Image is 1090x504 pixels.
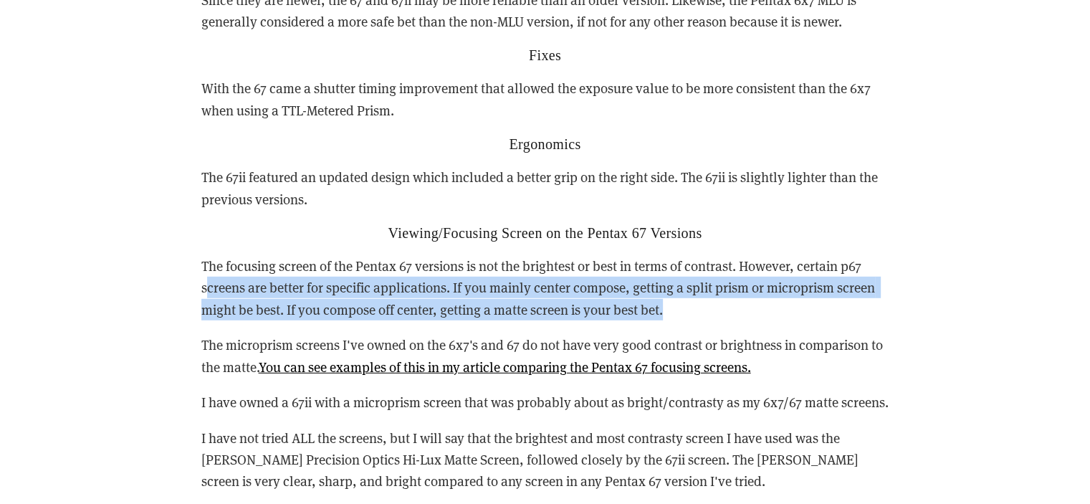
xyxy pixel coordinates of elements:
[201,255,889,320] p: The focusing screen of the Pentax 67 versions is not the brightest or best in terms of contrast. ...
[259,358,751,376] a: You can see examples of this in my article comparing the Pentax 67 focusing screens.
[201,427,889,493] p: I have not tried ALL the screens, but I will say that the brightest and most contrasty screen I h...
[201,47,889,64] h2: Fixes
[201,77,889,121] p: With the 67 came a shutter timing improvement that allowed the exposure value to be more consiste...
[201,391,889,413] p: I have owned a 67ii with a microprism screen that was probably about as bright/contrasty as my 6x...
[201,224,889,242] h2: Viewing/Focusing Screen on the Pentax 67 Versions
[201,334,889,378] p: The microprism screens I've owned on the 6x7's and 67 do not have very good contrast or brightnes...
[201,135,889,153] h2: Ergonomics
[201,166,889,210] p: The 67ii featured an updated design which included a better grip on the right side. The 67ii is s...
